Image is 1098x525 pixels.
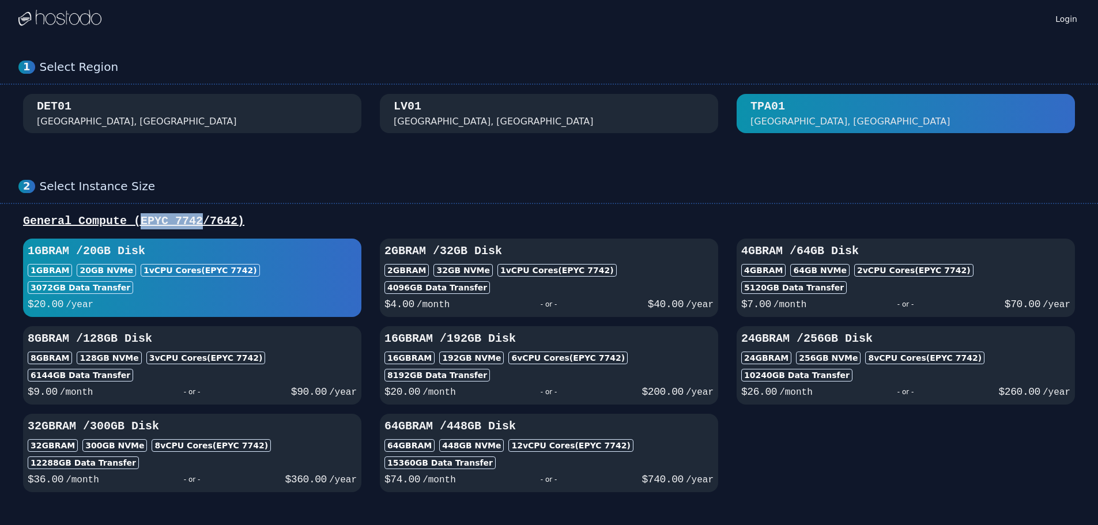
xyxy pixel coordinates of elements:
span: $ 260.00 [999,386,1040,398]
span: /year [686,475,714,485]
div: - or - [813,384,999,400]
span: /month [779,387,813,398]
div: - or - [806,296,1004,312]
div: - or - [93,384,290,400]
span: $ 40.00 [648,299,684,310]
img: Logo [18,10,101,27]
button: DET01 [GEOGRAPHIC_DATA], [GEOGRAPHIC_DATA] [23,94,361,133]
span: /year [329,387,357,398]
div: - or - [99,471,285,488]
span: /year [1043,387,1070,398]
button: 8GBRAM /128GB Disk8GBRAM128GB NVMe3vCPU Cores(EPYC 7742)6144GB Data Transfer$9.00/month- or -$90.... [23,326,361,405]
div: 1 [18,61,35,74]
h3: 4GB RAM / 64 GB Disk [741,243,1070,259]
span: $ 200.00 [642,386,684,398]
div: 64GB RAM [384,439,435,452]
span: $ 7.00 [741,299,771,310]
div: 300 GB NVMe [82,439,147,452]
span: /year [66,300,93,310]
div: 4096 GB Data Transfer [384,281,490,294]
span: /month [422,387,456,398]
div: 8 vCPU Cores (EPYC 7742) [865,352,984,364]
div: [GEOGRAPHIC_DATA], [GEOGRAPHIC_DATA] [37,115,237,129]
div: 8 vCPU Cores (EPYC 7742) [152,439,271,452]
button: 64GBRAM /448GB Disk64GBRAM448GB NVMe12vCPU Cores(EPYC 7742)15360GB Data Transfer$74.00/month- or ... [380,414,718,492]
span: /year [686,300,714,310]
span: $ 90.00 [291,386,327,398]
span: $ 36.00 [28,474,63,485]
span: /year [329,475,357,485]
div: 8GB RAM [28,352,72,364]
div: 32GB RAM [28,439,78,452]
button: 4GBRAM /64GB Disk4GBRAM64GB NVMe2vCPU Cores(EPYC 7742)5120GB Data Transfer$7.00/month- or -$70.00... [737,239,1075,317]
div: 6144 GB Data Transfer [28,369,133,382]
div: 15360 GB Data Transfer [384,456,496,469]
span: $ 740.00 [642,474,684,485]
div: 12288 GB Data Transfer [28,456,139,469]
h3: 1GB RAM / 20 GB Disk [28,243,357,259]
div: 16GB RAM [384,352,435,364]
div: 2 [18,180,35,193]
div: 32 GB NVMe [433,264,493,277]
h3: 64GB RAM / 448 GB Disk [384,418,714,435]
span: $ 74.00 [384,474,420,485]
span: /month [422,475,456,485]
div: - or - [456,384,642,400]
div: 1 vCPU Cores (EPYC 7742) [497,264,617,277]
span: /year [1043,300,1070,310]
span: $ 26.00 [741,386,777,398]
div: DET01 [37,99,71,115]
span: $ 360.00 [285,474,327,485]
div: 24GB RAM [741,352,791,364]
a: Login [1053,11,1080,25]
button: TPA01 [GEOGRAPHIC_DATA], [GEOGRAPHIC_DATA] [737,94,1075,133]
div: 64 GB NVMe [790,264,850,277]
span: $ 20.00 [28,299,63,310]
div: 1 vCPU Cores (EPYC 7742) [141,264,260,277]
div: 128 GB NVMe [77,352,141,364]
div: 3072 GB Data Transfer [28,281,133,294]
span: /year [686,387,714,398]
div: TPA01 [750,99,785,115]
div: Select Region [40,60,1080,74]
div: 448 GB NVMe [439,439,504,452]
span: $ 20.00 [384,386,420,398]
div: - or - [450,296,647,312]
div: Select Instance Size [40,179,1080,194]
div: 4GB RAM [741,264,786,277]
span: /month [773,300,807,310]
span: $ 70.00 [1005,299,1040,310]
div: 8192 GB Data Transfer [384,369,490,382]
span: $ 4.00 [384,299,414,310]
button: 2GBRAM /32GB Disk2GBRAM32GB NVMe1vCPU Cores(EPYC 7742)4096GB Data Transfer$4.00/month- or -$40.00... [380,239,718,317]
h3: 24GB RAM / 256 GB Disk [741,331,1070,347]
div: 20 GB NVMe [77,264,136,277]
span: $ 9.00 [28,386,58,398]
div: 12 vCPU Cores (EPYC 7742) [508,439,633,452]
div: - or - [456,471,642,488]
div: LV01 [394,99,421,115]
div: 10240 GB Data Transfer [741,369,852,382]
div: 2 vCPU Cores (EPYC 7742) [854,264,974,277]
h3: 2GB RAM / 32 GB Disk [384,243,714,259]
button: 16GBRAM /192GB Disk16GBRAM192GB NVMe6vCPU Cores(EPYC 7742)8192GB Data Transfer$20.00/month- or -$... [380,326,718,405]
button: 24GBRAM /256GB Disk24GBRAM256GB NVMe8vCPU Cores(EPYC 7742)10240GB Data Transfer$26.00/month- or -... [737,326,1075,405]
button: 1GBRAM /20GB Disk1GBRAM20GB NVMe1vCPU Cores(EPYC 7742)3072GB Data Transfer$20.00/year [23,239,361,317]
span: /month [417,300,450,310]
h3: 16GB RAM / 192 GB Disk [384,331,714,347]
div: 3 vCPU Cores (EPYC 7742) [146,352,266,364]
div: [GEOGRAPHIC_DATA], [GEOGRAPHIC_DATA] [750,115,950,129]
button: LV01 [GEOGRAPHIC_DATA], [GEOGRAPHIC_DATA] [380,94,718,133]
div: 256 GB NVMe [796,352,861,364]
h3: 8GB RAM / 128 GB Disk [28,331,357,347]
div: 6 vCPU Cores (EPYC 7742) [508,352,628,364]
div: [GEOGRAPHIC_DATA], [GEOGRAPHIC_DATA] [394,115,594,129]
div: 5120 GB Data Transfer [741,281,847,294]
div: 2GB RAM [384,264,429,277]
button: 32GBRAM /300GB Disk32GBRAM300GB NVMe8vCPU Cores(EPYC 7742)12288GB Data Transfer$36.00/month- or -... [23,414,361,492]
div: 1GB RAM [28,264,72,277]
div: 192 GB NVMe [439,352,504,364]
span: /month [66,475,99,485]
h3: 32GB RAM / 300 GB Disk [28,418,357,435]
div: General Compute (EPYC 7742/7642) [18,213,1080,229]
